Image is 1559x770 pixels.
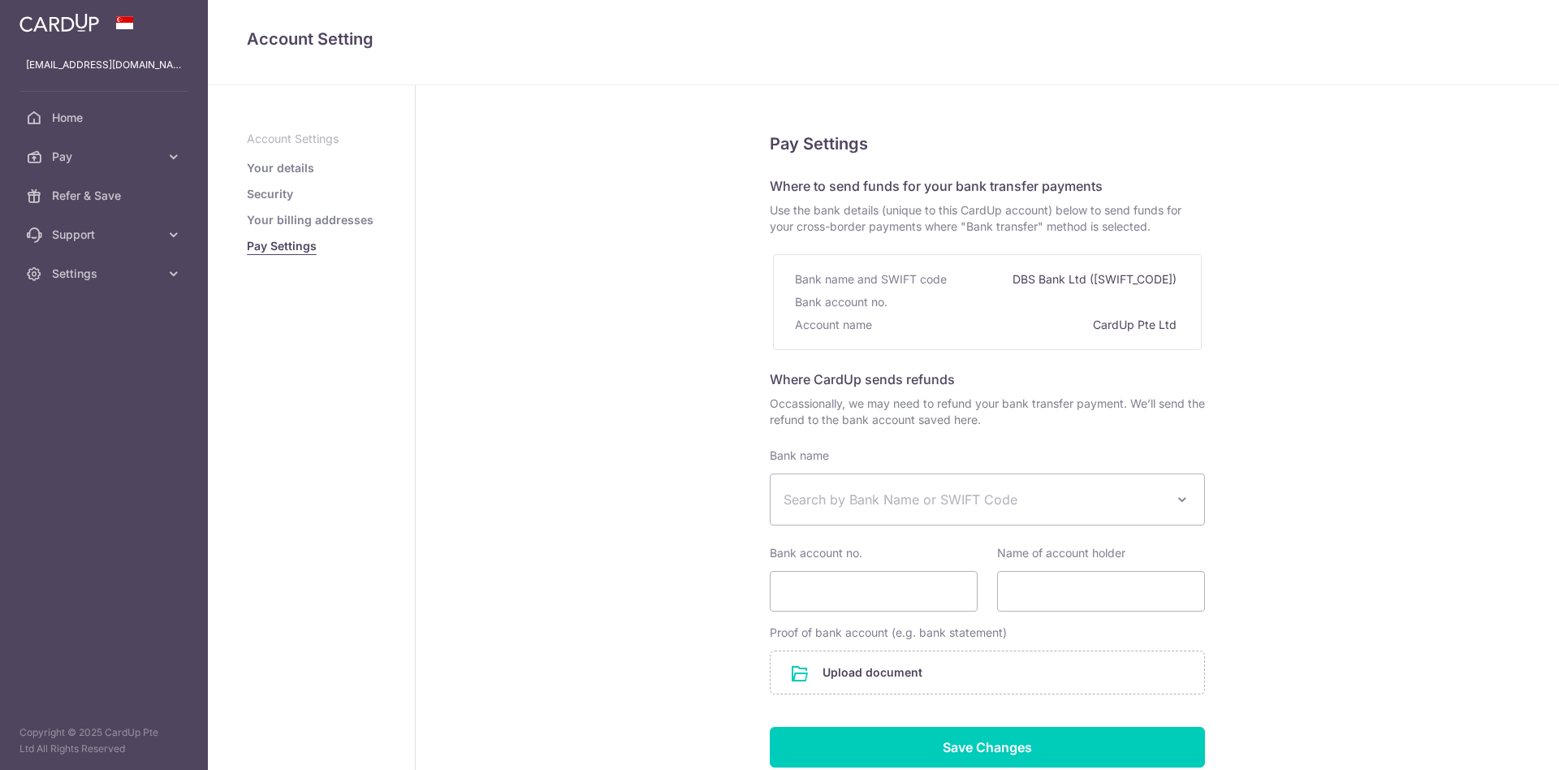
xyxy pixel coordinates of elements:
[52,188,159,204] span: Refer & Save
[26,57,182,73] p: [EMAIL_ADDRESS][DOMAIN_NAME]
[247,131,376,147] p: Account Settings
[795,314,875,336] div: Account name
[770,396,1205,428] span: Occassionally, we may need to refund your bank transfer payment. We’ll send the refund to the ban...
[770,727,1205,768] input: Save Changes
[247,29,374,49] span: translation missing: en.refund_bank_accounts.show.title.account_setting
[247,186,293,202] a: Security
[770,651,1205,694] div: Upload document
[784,490,1165,509] span: Search by Bank Name or SWIFT Code
[770,371,955,387] span: Where CardUp sends refunds
[770,545,862,561] label: Bank account no.
[247,160,314,176] a: Your details
[770,448,829,464] label: Bank name
[247,238,317,254] a: Pay Settings
[247,212,374,228] a: Your billing addresses
[997,545,1125,561] label: Name of account holder
[795,268,950,291] div: Bank name and SWIFT code
[795,291,891,314] div: Bank account no.
[770,178,1103,194] span: Where to send funds for your bank transfer payments
[1013,268,1180,291] div: DBS Bank Ltd ([SWIFT_CODE])
[770,202,1205,235] span: Use the bank details (unique to this CardUp account) below to send funds for your cross-border pa...
[1093,314,1180,336] div: CardUp Pte Ltd
[52,149,159,165] span: Pay
[19,13,99,32] img: CardUp
[52,227,159,243] span: Support
[770,625,1007,641] label: Proof of bank account (e.g. bank statement)
[52,110,159,126] span: Home
[52,266,159,282] span: Settings
[770,131,1205,157] h5: Pay Settings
